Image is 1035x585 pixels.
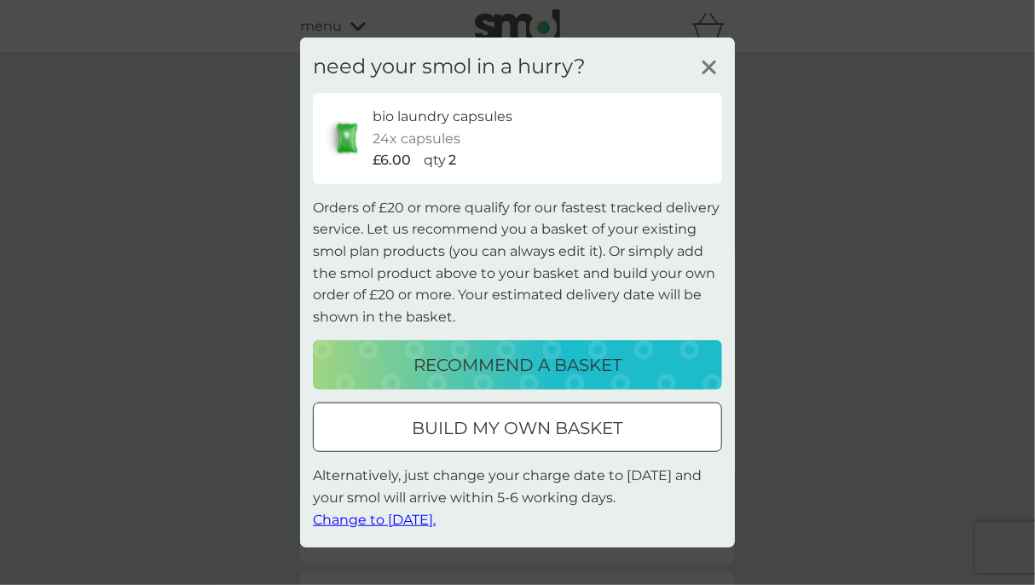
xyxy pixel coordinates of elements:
h3: need your smol in a hurry? [313,55,586,79]
p: recommend a basket [413,351,622,379]
button: recommend a basket [313,340,722,390]
p: bio laundry capsules [373,106,512,128]
button: Change to [DATE]. [313,508,436,530]
span: Change to [DATE]. [313,511,436,527]
p: Orders of £20 or more qualify for our fastest tracked delivery service. Let us recommend you a ba... [313,197,722,328]
button: build my own basket [313,403,722,452]
p: build my own basket [413,414,623,442]
p: 2 [448,149,456,171]
p: qty [424,149,446,171]
p: Alternatively, just change your charge date to [DATE] and your smol will arrive within 5-6 workin... [313,465,722,530]
p: £6.00 [373,149,411,171]
p: 24x capsules [373,128,460,150]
